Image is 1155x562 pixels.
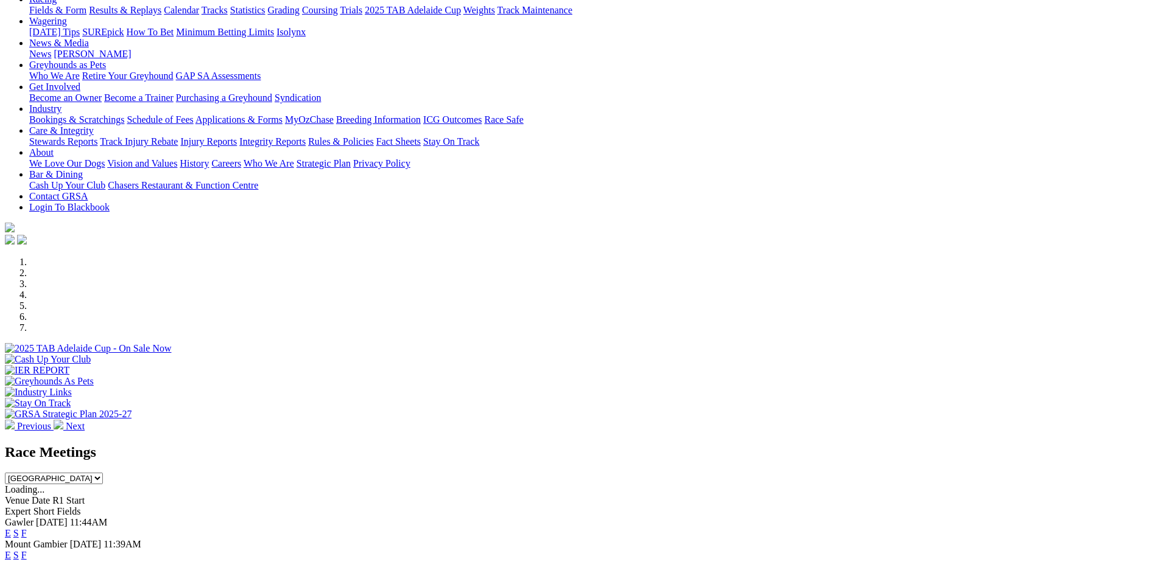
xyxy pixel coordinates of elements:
[29,82,80,92] a: Get Involved
[484,114,523,125] a: Race Safe
[5,539,68,549] span: Mount Gambier
[302,5,338,15] a: Coursing
[29,71,1150,82] div: Greyhounds as Pets
[423,136,479,147] a: Stay On Track
[13,550,19,560] a: S
[29,16,67,26] a: Wagering
[5,409,132,420] img: GRSA Strategic Plan 2025-27
[29,71,80,81] a: Who We Are
[13,528,19,538] a: S
[5,376,94,387] img: Greyhounds As Pets
[180,136,237,147] a: Injury Reports
[308,136,374,147] a: Rules & Policies
[29,103,61,114] a: Industry
[336,114,421,125] a: Breeding Information
[195,114,283,125] a: Applications & Forms
[104,92,174,103] a: Become a Trainer
[54,420,63,429] img: chevron-right-pager-white.svg
[29,49,51,59] a: News
[29,92,1150,103] div: Get Involved
[57,506,80,516] span: Fields
[29,158,105,168] a: We Love Our Dogs
[127,114,193,125] a: Schedule of Fees
[17,421,51,431] span: Previous
[70,517,108,527] span: 11:44AM
[5,223,15,232] img: logo-grsa-white.png
[104,539,141,549] span: 11:39AM
[29,5,86,15] a: Fields & Form
[29,60,106,70] a: Greyhounds as Pets
[5,517,33,527] span: Gawler
[100,136,178,147] a: Track Injury Rebate
[340,5,362,15] a: Trials
[29,38,89,48] a: News & Media
[5,550,11,560] a: E
[52,495,85,505] span: R1 Start
[33,506,55,516] span: Short
[66,421,85,431] span: Next
[5,495,29,505] span: Venue
[5,398,71,409] img: Stay On Track
[32,495,50,505] span: Date
[5,365,69,376] img: IER REPORT
[5,484,44,494] span: Loading...
[285,114,334,125] a: MyOzChase
[230,5,265,15] a: Statistics
[276,27,306,37] a: Isolynx
[29,147,54,158] a: About
[29,180,105,190] a: Cash Up Your Club
[5,420,15,429] img: chevron-left-pager-white.svg
[21,550,27,560] a: F
[70,539,102,549] span: [DATE]
[29,169,83,179] a: Bar & Dining
[29,125,94,136] a: Care & Integrity
[29,136,1150,147] div: Care & Integrity
[29,136,97,147] a: Stewards Reports
[29,5,1150,16] div: Racing
[29,158,1150,169] div: About
[29,114,124,125] a: Bookings & Scratchings
[211,158,241,168] a: Careers
[5,444,1150,460] h2: Race Meetings
[244,158,294,168] a: Who We Are
[5,235,15,245] img: facebook.svg
[29,27,80,37] a: [DATE] Tips
[5,343,172,354] img: 2025 TAB Adelaide Cup - On Sale Now
[297,158,351,168] a: Strategic Plan
[5,421,54,431] a: Previous
[29,27,1150,38] div: Wagering
[376,136,421,147] a: Fact Sheets
[423,114,482,125] a: ICG Outcomes
[17,235,27,245] img: twitter.svg
[21,528,27,538] a: F
[463,5,495,15] a: Weights
[107,158,177,168] a: Vision and Values
[497,5,572,15] a: Track Maintenance
[54,421,85,431] a: Next
[29,49,1150,60] div: News & Media
[29,191,88,201] a: Contact GRSA
[202,5,228,15] a: Tracks
[353,158,410,168] a: Privacy Policy
[176,27,274,37] a: Minimum Betting Limits
[239,136,306,147] a: Integrity Reports
[365,5,461,15] a: 2025 TAB Adelaide Cup
[5,528,11,538] a: E
[176,71,261,81] a: GAP SA Assessments
[29,92,102,103] a: Become an Owner
[29,114,1150,125] div: Industry
[29,202,110,212] a: Login To Blackbook
[82,71,174,81] a: Retire Your Greyhound
[180,158,209,168] a: History
[29,180,1150,191] div: Bar & Dining
[5,387,72,398] img: Industry Links
[36,517,68,527] span: [DATE]
[176,92,272,103] a: Purchasing a Greyhound
[164,5,199,15] a: Calendar
[54,49,131,59] a: [PERSON_NAME]
[127,27,174,37] a: How To Bet
[108,180,258,190] a: Chasers Restaurant & Function Centre
[268,5,300,15] a: Grading
[82,27,124,37] a: SUREpick
[89,5,161,15] a: Results & Replays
